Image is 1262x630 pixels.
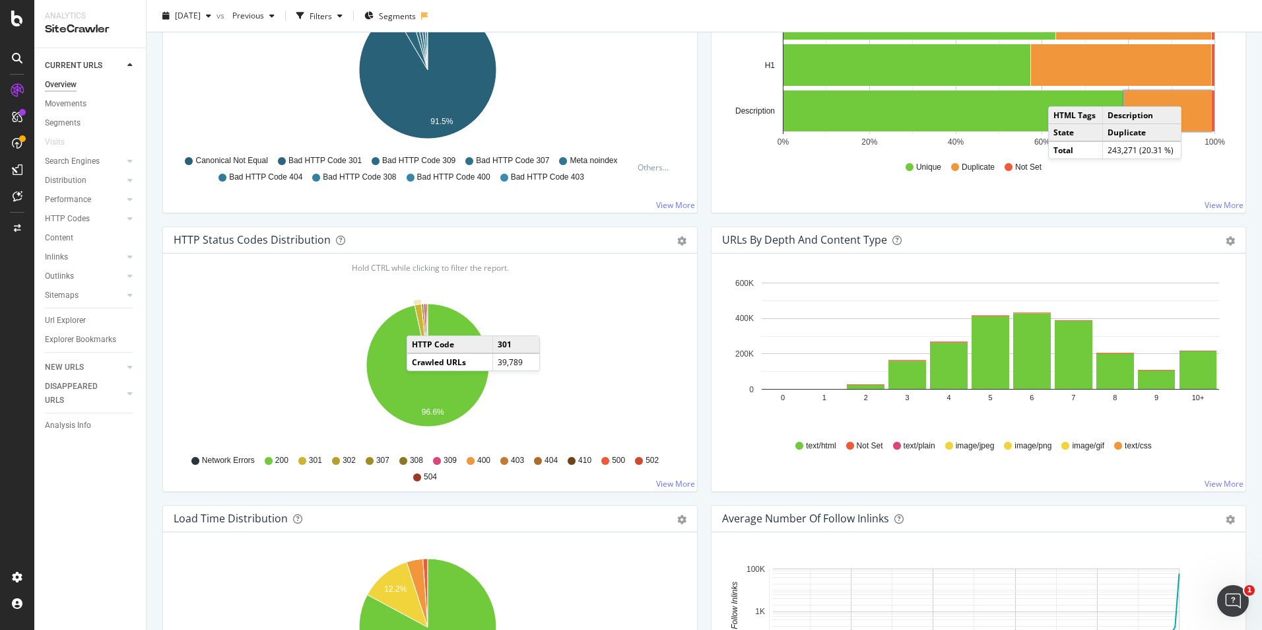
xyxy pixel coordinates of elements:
button: Segments [359,5,421,26]
span: text/plain [904,440,935,452]
a: Sitemaps [45,289,123,302]
div: SiteCrawler [45,22,135,37]
a: View More [1205,478,1244,489]
text: 6 [1030,394,1034,402]
div: CURRENT URLS [45,59,102,73]
span: Bad HTTP Code 404 [229,172,302,183]
text: 0 [749,385,754,394]
div: Others... [638,162,675,173]
div: gear [1226,236,1235,246]
a: NEW URLS [45,361,123,374]
span: Bad HTTP Code 309 [382,155,455,166]
text: 5 [988,394,992,402]
span: 309 [444,455,457,466]
text: 200K [735,349,754,359]
div: Analytics [45,11,135,22]
svg: A chart. [174,296,682,449]
a: Analysis Info [45,419,137,433]
a: Distribution [45,174,123,188]
div: Analysis Info [45,419,91,433]
span: Duplicate [962,162,995,173]
text: 400K [735,314,754,323]
text: 10+ [1192,394,1205,402]
div: Load Time Distribution [174,512,288,525]
div: Segments [45,116,81,130]
text: 9 [1154,394,1158,402]
a: Visits [45,135,78,149]
text: 0 [781,394,785,402]
span: 403 [511,455,524,466]
text: 1K [755,607,765,616]
span: 502 [646,455,659,466]
div: gear [677,236,686,246]
div: Outlinks [45,269,74,283]
span: Bad HTTP Code 403 [511,172,584,183]
div: URLs by Depth and Content Type [722,233,887,246]
div: NEW URLS [45,361,84,374]
svg: A chart. [722,275,1230,428]
div: Explorer Bookmarks [45,333,116,347]
span: Not Set [857,440,883,452]
div: gear [1226,515,1235,524]
a: Performance [45,193,123,207]
a: View More [656,478,695,489]
span: 301 [309,455,322,466]
span: text/css [1125,440,1152,452]
span: Bad HTTP Code 308 [323,172,396,183]
td: HTML Tags [1049,107,1102,124]
button: Previous [227,5,280,26]
a: View More [1205,199,1244,211]
span: 500 [612,455,625,466]
a: CURRENT URLS [45,59,123,73]
span: vs [216,10,227,21]
a: Movements [45,97,137,111]
span: text/html [806,440,836,452]
text: 20% [861,137,877,147]
span: Bad HTTP Code 307 [476,155,549,166]
td: 39,789 [493,353,539,370]
a: Content [45,231,137,245]
span: 307 [376,455,389,466]
button: Filters [291,5,348,26]
a: Search Engines [45,155,123,168]
text: 7 [1071,394,1075,402]
div: Distribution [45,174,86,188]
text: 2 [864,394,868,402]
span: Bad HTTP Code 301 [288,155,362,166]
span: image/gif [1072,440,1104,452]
span: 302 [343,455,356,466]
div: Movements [45,97,86,111]
span: Canonical Not Equal [195,155,267,166]
a: HTTP Codes [45,212,123,226]
text: H1 [765,61,776,70]
span: image/png [1014,440,1051,452]
span: 1 [1244,585,1255,596]
div: Filters [310,10,332,21]
span: 200 [275,455,288,466]
td: 243,271 (20.31 %) [1102,141,1181,158]
td: Duplicate [1102,124,1181,142]
div: Url Explorer [45,314,86,328]
div: DISAPPEARED URLS [45,380,112,407]
div: Visits [45,135,65,149]
div: HTTP Codes [45,212,90,226]
td: Total [1049,141,1102,158]
span: 404 [545,455,558,466]
text: 40% [948,137,964,147]
div: HTTP Status Codes Distribution [174,233,331,246]
text: 91.5% [430,117,453,126]
td: Crawled URLs [407,353,493,370]
span: 308 [410,455,423,466]
a: Segments [45,116,137,130]
text: 600K [735,279,754,288]
span: 410 [578,455,591,466]
span: Previous [227,10,264,21]
text: 8 [1113,394,1117,402]
td: HTTP Code [407,336,493,353]
a: Explorer Bookmarks [45,333,137,347]
span: Network Errors [202,455,255,466]
span: 504 [424,472,437,483]
a: Outlinks [45,269,123,283]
